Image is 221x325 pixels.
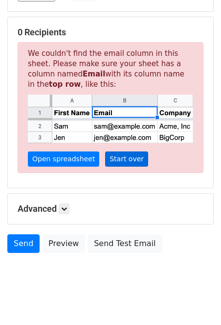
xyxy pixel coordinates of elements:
h5: Advanced [18,203,203,214]
img: google_sheets_email_column-fe0440d1484b1afe603fdd0efe349d91248b687ca341fa437c667602712cb9b1.png [28,95,193,143]
a: Send Test Email [88,234,162,253]
a: Preview [42,234,85,253]
strong: top row [49,80,81,89]
strong: Email [83,70,105,78]
h5: 0 Recipients [18,27,203,38]
p: We couldn't find the email column in this sheet. Please make sure your sheet has a column named w... [18,42,203,173]
a: Open spreadsheet [28,151,99,167]
a: Send [7,234,40,253]
iframe: Chat Widget [172,278,221,325]
a: Start over [105,151,148,167]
